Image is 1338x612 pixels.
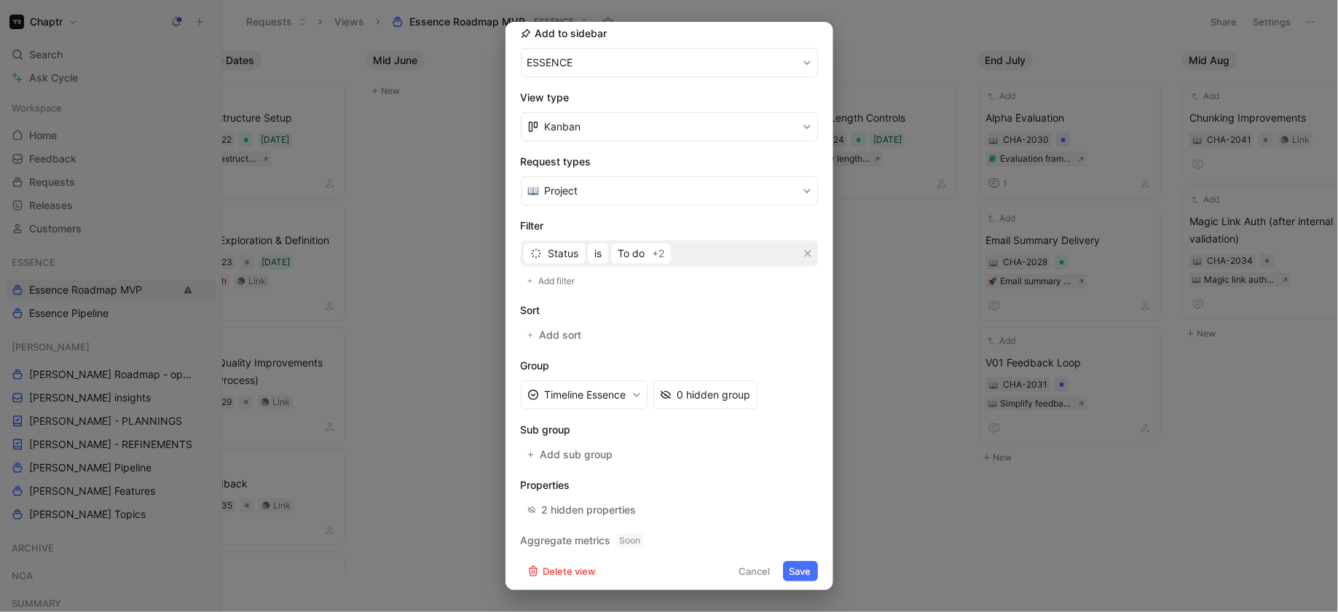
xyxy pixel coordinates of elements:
button: Add sort [521,325,590,345]
h2: Sort [521,302,818,319]
span: Add filter [538,274,576,289]
span: +2 [652,245,664,262]
span: Soon [617,533,644,548]
button: Timeline Essence [521,380,648,409]
h2: Request types [521,153,818,170]
img: 📖 [527,185,539,197]
span: Status [548,245,578,262]
span: is [594,245,602,262]
button: Status [524,243,585,264]
div: 2 hidden properties [542,501,637,519]
button: is [588,243,608,264]
button: Delete view [521,561,603,581]
span: Add sub group [540,446,614,463]
button: Save [783,561,818,581]
button: Add sub group [521,444,621,465]
button: Cancel [733,561,777,581]
span: To do [618,245,645,262]
span: Project [545,182,578,200]
h2: Add to sidebar [521,25,607,42]
button: 0 hidden group [653,380,757,409]
h2: Properties [521,476,818,494]
h2: Sub group [521,421,818,439]
h2: Aggregate metrics [521,532,818,549]
button: To do+2 [611,243,671,264]
h2: View type [521,89,818,106]
button: ESSENCE [521,48,818,77]
div: 0 hidden group [677,386,751,404]
button: 2 hidden properties [521,500,643,520]
h2: Group [521,357,818,374]
span: Add sort [539,326,583,344]
button: Kanban [521,112,818,141]
h2: Filter [521,217,818,235]
button: Add filter [521,272,583,290]
button: 📖Project [521,176,818,205]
